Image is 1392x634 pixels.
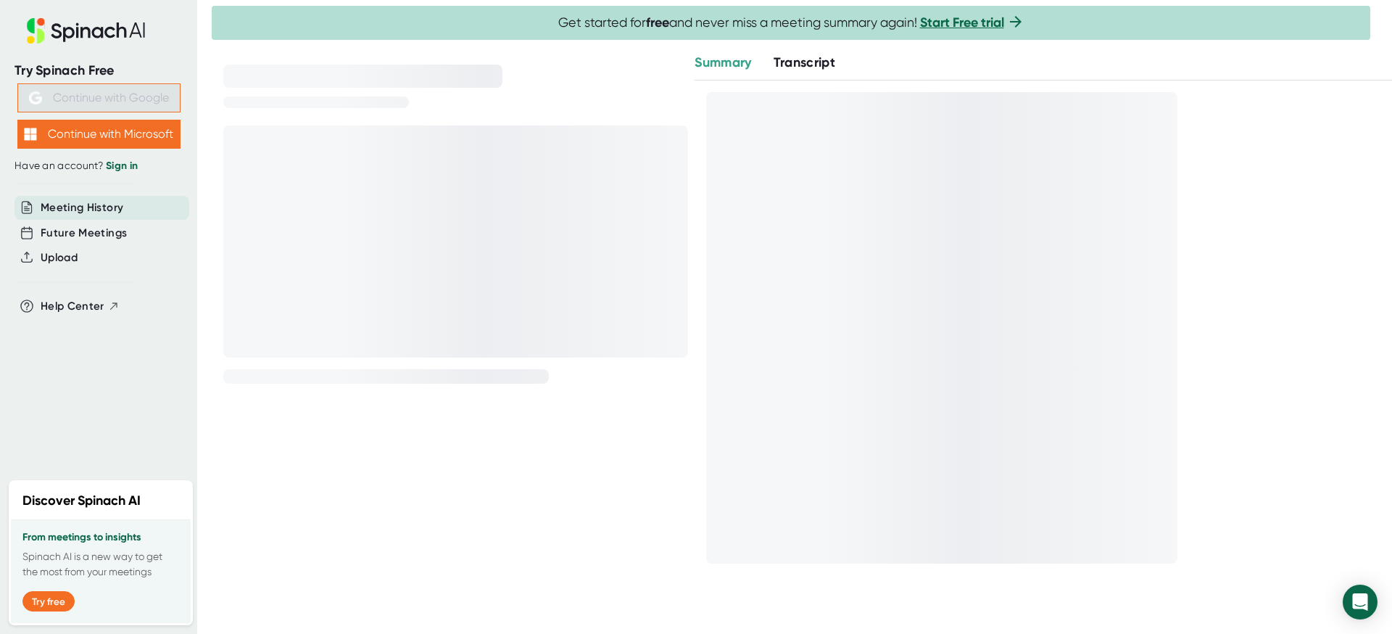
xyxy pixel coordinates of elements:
button: Summary [695,53,751,73]
span: Transcript [774,54,836,70]
button: Transcript [774,53,836,73]
span: Summary [695,54,751,70]
span: Help Center [41,298,104,315]
button: Future Meetings [41,225,127,242]
div: Open Intercom Messenger [1343,585,1377,619]
button: Help Center [41,298,120,315]
button: Continue with Google [17,83,181,112]
button: Meeting History [41,199,123,216]
button: Upload [41,250,78,266]
div: Try Spinach Free [14,62,183,79]
b: free [646,15,669,30]
a: Start Free trial [920,15,1004,30]
a: Sign in [106,160,138,172]
button: Try free [22,591,75,612]
button: Continue with Microsoft [17,120,181,149]
h3: From meetings to insights [22,532,179,543]
div: Have an account? [14,160,183,173]
img: Aehbyd4JwY73AAAAAElFTkSuQmCC [29,91,42,104]
p: Spinach AI is a new way to get the most from your meetings [22,549,179,580]
h2: Discover Spinach AI [22,491,141,511]
span: Get started for and never miss a meeting summary again! [558,15,1024,31]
